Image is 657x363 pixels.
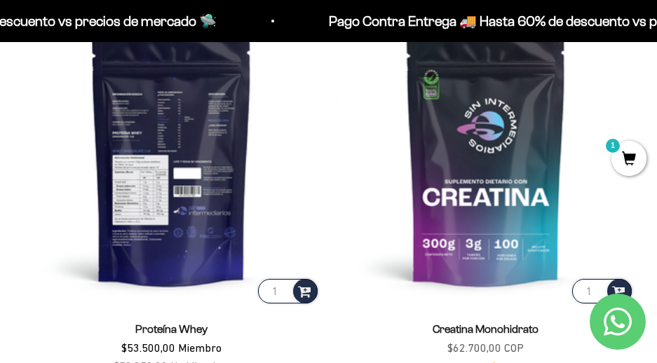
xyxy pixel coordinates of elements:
sale-price: $62.700,00 COP [447,339,524,357]
a: 1 [611,152,646,167]
img: Proteína Whey [22,8,320,306]
span: Miembro [178,341,222,354]
a: Proteína Whey [135,323,208,335]
a: Creatina Monohidrato [433,323,539,335]
span: $53.500,00 [121,341,175,354]
mark: 1 [604,137,621,154]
